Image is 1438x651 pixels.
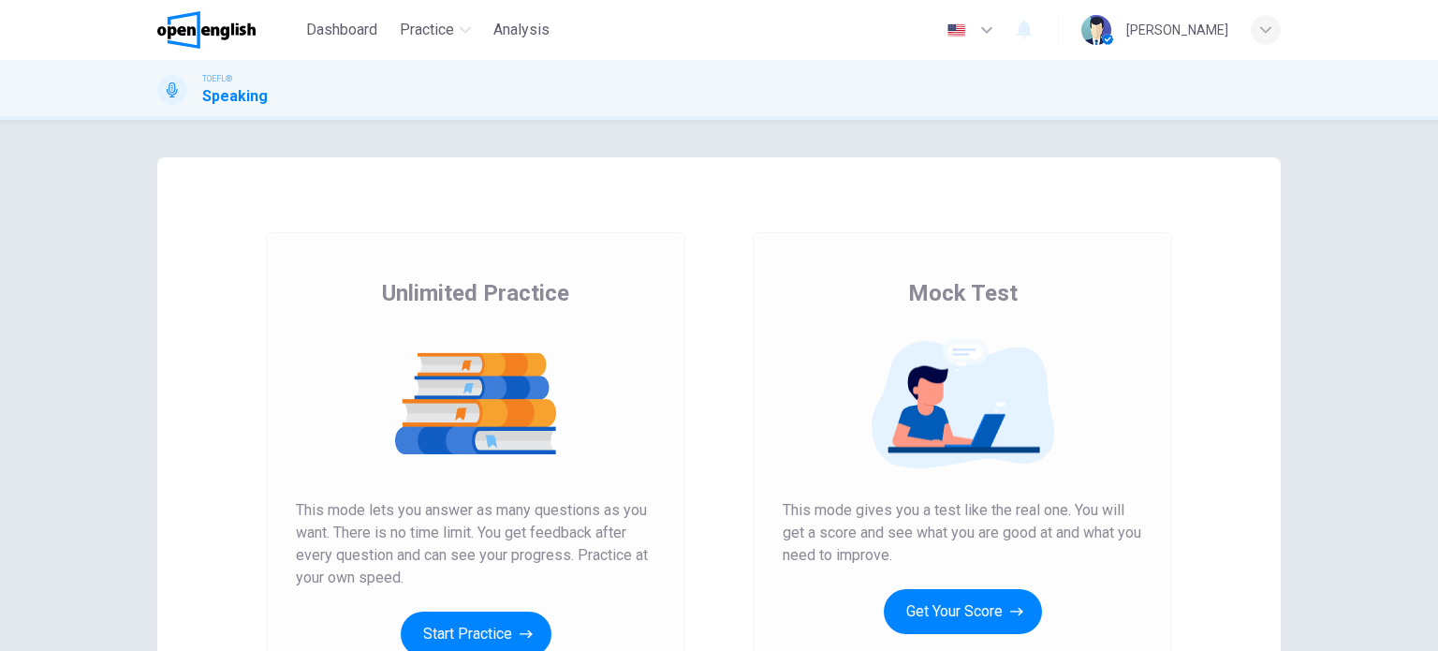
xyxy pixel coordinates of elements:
h1: Speaking [202,85,268,108]
a: OpenEnglish logo [157,11,299,49]
span: Unlimited Practice [382,278,569,308]
button: Analysis [486,13,557,47]
img: Profile picture [1081,15,1111,45]
span: Mock Test [908,278,1018,308]
img: en [945,23,968,37]
button: Get Your Score [884,589,1042,634]
button: Practice [392,13,478,47]
span: This mode lets you answer as many questions as you want. There is no time limit. You get feedback... [296,499,655,589]
span: TOEFL® [202,72,232,85]
span: Practice [400,19,454,41]
span: Analysis [493,19,550,41]
img: OpenEnglish logo [157,11,256,49]
button: Dashboard [299,13,385,47]
span: Dashboard [306,19,377,41]
span: This mode gives you a test like the real one. You will get a score and see what you are good at a... [783,499,1142,567]
div: [PERSON_NAME] [1126,19,1228,41]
